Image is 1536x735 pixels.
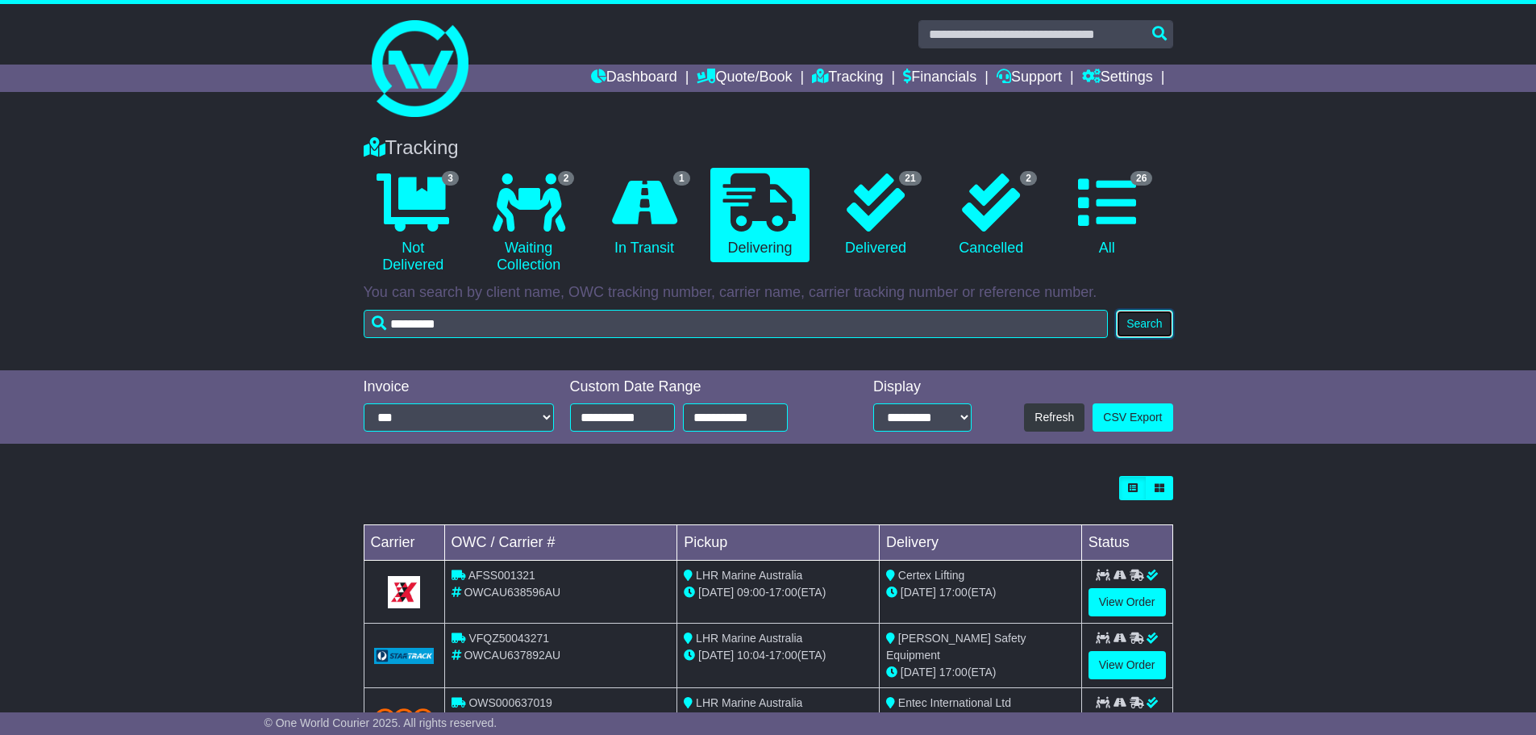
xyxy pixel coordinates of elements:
span: 2 [558,171,575,186]
span: [DATE] [901,666,936,679]
span: [DATE] [698,586,734,599]
img: TNT_Domestic.png [374,708,435,730]
a: 2 Waiting Collection [479,168,578,280]
span: 10:04 [737,649,765,662]
p: You can search by client name, OWC tracking number, carrier name, carrier tracking number or refe... [364,284,1173,302]
a: Tracking [812,65,883,92]
a: 26 All [1057,168,1156,263]
span: LHR Marine Australia [696,632,802,645]
div: - (ETA) [684,584,872,601]
img: GetCarrierServiceLogo [374,648,435,664]
span: © One World Courier 2025. All rights reserved. [264,716,497,729]
span: 26 [1130,171,1152,186]
span: Entec International Ltd [898,696,1011,709]
span: Certex Lifting [898,569,964,582]
td: OWC / Carrier # [444,525,677,561]
div: (ETA) [886,664,1075,681]
span: 17:00 [939,666,968,679]
td: Delivery [879,525,1081,561]
span: OWCAU638596AU [464,586,560,599]
a: View Order [1089,651,1166,679]
a: Settings [1082,65,1153,92]
a: 1 In Transit [594,168,693,263]
span: [PERSON_NAME] Safety Equipment [886,632,1026,662]
span: [DATE] [698,649,734,662]
td: Pickup [677,525,880,561]
span: 17:00 [769,649,797,662]
div: Display [873,378,972,396]
span: 2 [1020,171,1037,186]
td: Status [1081,525,1172,561]
span: 3 [442,171,459,186]
span: 17:00 [769,586,797,599]
td: Carrier [364,525,444,561]
span: OWS000637019 [468,696,552,709]
span: [DATE] [901,586,936,599]
div: - (ETA) [684,647,872,664]
span: 21 [899,171,921,186]
button: Search [1116,310,1172,338]
span: 09:00 [737,586,765,599]
a: 3 Not Delivered [364,168,463,280]
div: Invoice [364,378,554,396]
a: Financials [903,65,976,92]
span: 17:00 [939,586,968,599]
span: OWCAU637892AU [464,649,560,662]
a: CSV Export [1093,403,1172,432]
div: (ETA) [886,584,1075,601]
a: 2 Cancelled [942,168,1041,263]
button: Refresh [1024,403,1084,432]
span: AFSS001321 [468,569,535,582]
a: Delivering [710,168,810,263]
a: View Order [1089,588,1166,616]
span: LHR Marine Australia [696,569,802,582]
span: VFQZ50043271 [468,632,549,645]
a: 21 Delivered [826,168,925,263]
a: Support [997,65,1062,92]
img: GetCarrierServiceLogo [388,576,420,608]
div: Tracking [356,136,1181,160]
span: 1 [673,171,690,186]
div: Custom Date Range [570,378,829,396]
a: Dashboard [591,65,677,92]
a: Quote/Book [697,65,792,92]
span: LHR Marine Australia [696,696,802,709]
